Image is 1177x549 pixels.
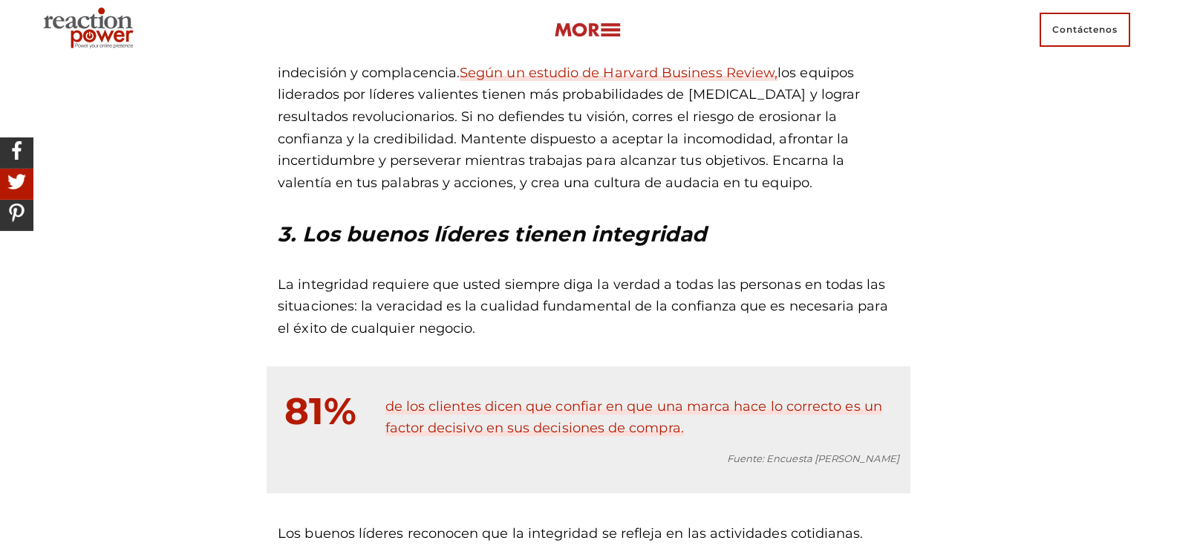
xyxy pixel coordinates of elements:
[278,20,896,80] font: Con valentía, estás dispuesto a asumir el riesgo de seguir tu visión sin garantías de éxito. La f...
[278,276,887,337] font: La integridad requiere que usted siempre diga la verdad a todas las personas en todas las situaci...
[4,137,30,163] img: Compartir en Facebook
[4,200,30,226] img: Compartir en Pinterest
[1052,24,1118,35] font: Contáctenos
[278,221,706,247] font: 3. Los buenos líderes tienen integridad
[4,169,30,195] img: Compartir en Twitter
[284,389,356,434] font: 81%
[460,65,777,81] a: Según un estudio de Harvard Business Review,
[385,398,882,437] a: de los clientes dicen que confiar en que una marca hace lo correcto es un factor decisivo en sus ...
[727,452,899,464] font: Fuente: Encuesta [PERSON_NAME]
[37,3,145,56] img: Marca Ejecutiva | Agencia de Marca Personal
[554,22,621,39] img: more-btn.png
